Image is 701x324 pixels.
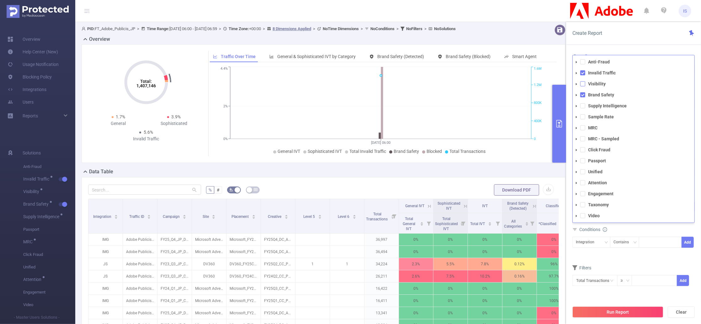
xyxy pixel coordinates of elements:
[226,270,261,282] p: DV360_FY24CC_PSP_Awareness_JP_DSK_ST_300x250_Everyonecan-PSApril2024Release_CircularNeonPortalJP_...
[468,283,502,294] p: 0%
[370,26,395,31] b: No Conditions
[147,216,151,218] i: icon: caret-down
[446,54,491,59] span: Brand Safety (Blocked)
[23,248,75,261] span: Click Fraud
[575,192,578,196] i: icon: caret-down
[220,67,228,71] tspan: 4.4%
[88,246,123,258] p: IMG
[192,307,226,319] p: Microsoft Advertising Network [3090]
[308,149,342,154] span: Sophisticated IVT
[82,26,456,31] span: FT_Adobe_Publicis_JP [DATE] 06:00 - [DATE] 06:59 +00:00
[212,214,215,216] i: icon: caret-up
[604,240,608,245] i: icon: down
[114,214,118,218] div: Sort
[23,214,61,219] span: Supply Intelligence
[575,61,578,64] i: icon: caret-down
[537,234,571,246] p: 0%
[633,240,637,245] i: icon: down
[135,26,141,31] span: >
[146,120,202,127] div: Sophisticated
[349,149,386,154] span: Total Invalid Traffic
[226,246,261,258] p: Microsoft_FY25Acrobat_RTR_Retargeting_JP_CROSS_NAT_1200x628_Phase2UI-Edit_ROI_AcrobatDC_Native [9...
[136,83,156,88] tspan: 1,407,146
[366,212,389,221] span: Total Transactions
[261,26,267,31] span: >
[575,170,578,174] i: icon: caret-down
[144,130,153,135] span: 5.6%
[147,214,151,218] div: Sort
[192,234,226,246] p: Microsoft Advertising Network [3090]
[394,149,419,154] span: Brand Safety
[502,258,537,270] p: 0.12%
[364,258,399,270] p: 34,224
[303,214,316,219] span: Level 5
[371,141,391,145] tspan: [DATE] 06:00
[488,221,492,225] div: Sort
[23,202,51,206] span: Brand Safety
[399,295,433,307] p: 0%
[93,214,112,219] span: Integration
[359,26,365,31] span: >
[502,307,537,319] p: 0%
[203,214,210,219] span: Site
[23,110,38,122] a: Reports
[23,160,75,173] span: Anti-Fraud
[534,101,542,105] tspan: 800K
[399,246,433,258] p: 0%
[261,307,295,319] p: FY25Q4_DC_AcrobatDC_AcrobatDC_jp_ja_CombineMan_NAT_1200x800_NA_Prospecting-ROI [5559652]
[677,275,689,286] button: Add
[420,223,424,225] i: icon: caret-down
[123,246,157,258] p: Adobe Publicis JP [27152]
[575,94,578,97] i: icon: caret-down
[353,214,356,216] i: icon: caret-up
[420,221,424,225] div: Sort
[261,234,295,246] p: FY25Q4_DC_AcrobatDC_AcrobatDC_jp_ja_CombineMan_NAT_1200x800_NA_Retargeting-ROI [5559666]
[488,223,492,225] i: icon: caret-down
[364,234,399,246] p: 36,997
[364,295,399,307] p: 16,411
[502,295,537,307] p: 0%
[683,5,687,17] span: IS
[23,277,44,282] span: Attention
[23,261,75,273] span: Unified
[427,149,442,154] span: Blocked
[23,147,41,159] span: Solutions
[213,54,217,59] i: icon: line-chart
[588,92,614,97] strong: Brand Safety
[88,185,201,195] input: Search...
[470,222,486,226] span: Total IVT
[277,54,356,59] span: General & Sophisticated IVT by Category
[231,214,250,219] span: Placement
[575,127,578,130] i: icon: caret-down
[157,246,192,258] p: FY25_Q4_JP_DocumentCloud_AcrobatsGotIt_Acquisition_Buy_NA_P36036_MSAN-DC-ROI [288185]
[330,258,364,270] p: 1
[226,283,261,294] p: Microsoft_FY25CC_PSP_Consideration_JP_DSK_NAT_1200x628_JuneRelease-CloudSelect-LearnMore_Native_P...
[588,147,610,152] strong: Click Fraud
[114,216,118,218] i: icon: caret-down
[546,204,562,208] span: Classified
[252,214,256,218] div: Sort
[147,26,169,31] b: Time Range:
[223,104,228,108] tspan: 2%
[217,26,223,31] span: >
[226,307,261,319] p: Microsoft_FY25Acrobat_PSP_Prospecting_JP_CROSS_NAT_1200x800_CombineMan_ROI_AcrobatDC_Native [9856...
[157,270,192,282] p: FY23_Q3_JP_Creative_EveryoneCan_Awareness_Discover_Photoshop-DV360-Static [210672]
[88,283,123,294] p: IMG
[88,270,123,282] p: JS
[157,234,192,246] p: FY25_Q4_JP_DocumentCloud_AcrobatsGotIt_Acquisition_Buy_NA_P36036_MSAN-DC-ROI [288185]
[572,306,663,318] button: Run Report
[123,283,157,294] p: Adobe Publicis JP [27152]
[588,70,616,75] strong: Invalid Traffic
[525,221,529,225] div: Sort
[482,204,488,208] span: IVT
[284,214,288,216] i: icon: caret-up
[123,270,157,282] p: Adobe Publicis JP [27152]
[575,116,578,119] i: icon: caret-down
[23,177,51,181] span: Invalid Traffic
[534,67,542,71] tspan: 1.6M
[537,283,571,294] p: 100%
[390,199,399,233] i: Filter menu
[468,246,502,258] p: 0%
[424,213,433,233] i: Filter menu
[273,26,311,31] u: 8 Dimensions Applied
